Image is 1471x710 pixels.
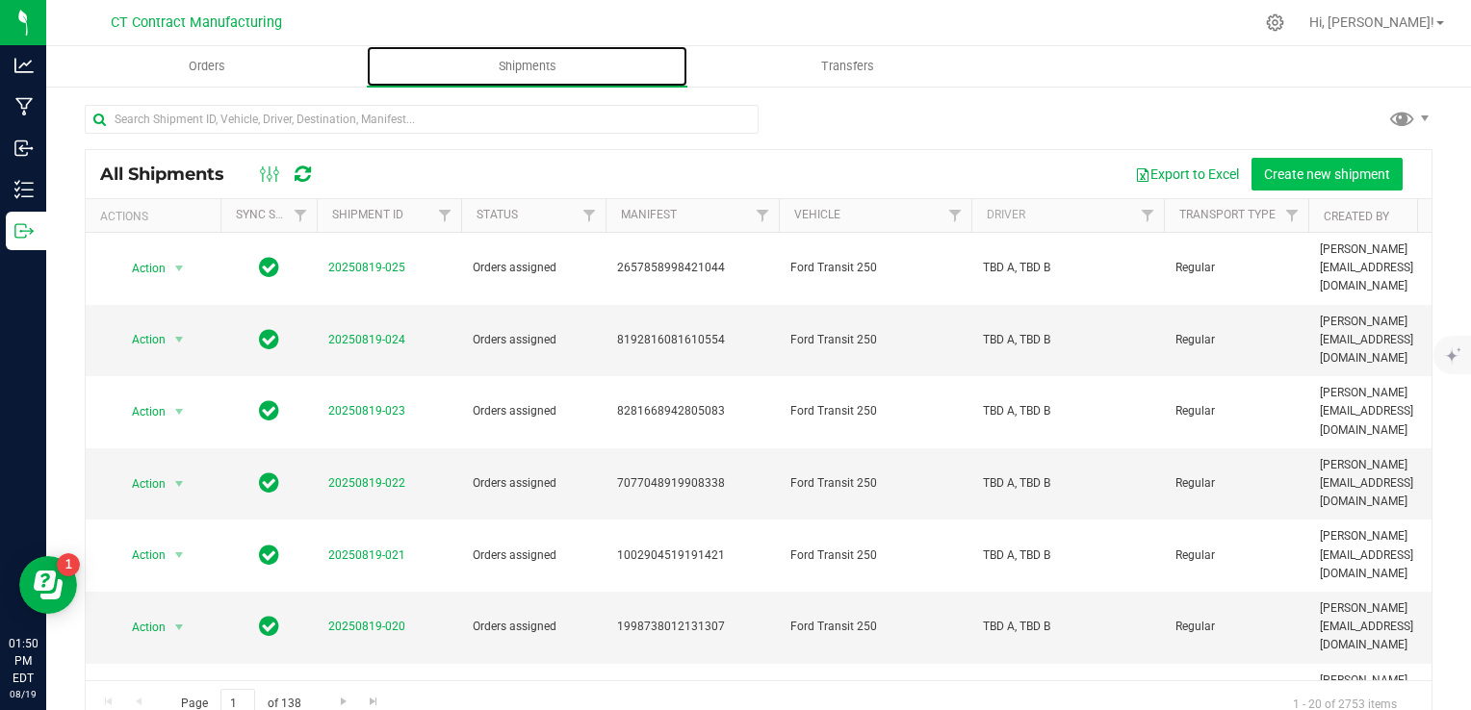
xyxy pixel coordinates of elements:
span: TBD A, TBD B [983,546,1152,565]
a: Vehicle [794,208,840,221]
span: In Sync [259,254,279,281]
span: 7077048919908338 [617,474,767,493]
inline-svg: Analytics [14,56,34,75]
span: Action [115,326,167,353]
p: 08/19 [9,687,38,701]
a: Manifest [621,208,677,221]
span: TBD A, TBD B [983,331,1152,349]
span: Orders assigned [473,618,594,636]
span: Regular [1175,402,1297,420]
a: Filter [285,199,317,232]
span: Shipments [473,58,582,75]
span: select [168,398,192,425]
button: Export to Excel [1123,158,1252,190]
a: Orders [46,46,367,87]
a: Sync Status [236,208,310,221]
a: Filter [747,199,779,232]
a: Filter [574,199,606,232]
a: Created By [1324,210,1389,223]
span: In Sync [259,542,279,569]
span: Action [115,470,167,497]
span: All Shipments [100,164,244,185]
span: select [168,255,192,282]
span: Orders assigned [473,402,594,420]
span: Hi, [PERSON_NAME]! [1309,14,1434,30]
a: 20250819-021 [328,548,405,562]
span: Transfers [795,58,900,75]
span: Regular [1175,618,1297,636]
button: Create new shipment [1252,158,1403,190]
span: select [168,614,192,641]
span: In Sync [259,469,279,496]
span: Orders assigned [473,474,594,493]
a: Transport Type [1179,208,1276,221]
iframe: Resource center [19,556,77,614]
a: Filter [429,199,461,232]
span: Action [115,614,167,641]
span: Action [115,255,167,282]
a: Filter [940,199,971,232]
iframe: Resource center unread badge [57,553,80,576]
span: 1002904519191421 [617,546,767,565]
span: Orders assigned [473,331,594,349]
inline-svg: Manufacturing [14,97,34,116]
span: Ford Transit 250 [790,474,960,493]
inline-svg: Inbound [14,139,34,158]
a: 20250819-024 [328,333,405,346]
span: TBD A, TBD B [983,474,1152,493]
p: 01:50 PM EDT [9,635,38,687]
span: TBD A, TBD B [983,618,1152,636]
span: 1998738012131307 [617,618,767,636]
span: Create new shipment [1264,166,1390,182]
inline-svg: Inventory [14,180,34,199]
span: Ford Transit 250 [790,259,960,277]
span: Ford Transit 250 [790,402,960,420]
span: Action [115,398,167,425]
span: 2657858998421044 [617,259,767,277]
th: Driver [971,199,1164,233]
span: Ford Transit 250 [790,618,960,636]
span: Ford Transit 250 [790,331,960,349]
a: 20250819-025 [328,261,405,274]
a: Shipments [367,46,687,87]
a: Transfers [687,46,1008,87]
span: Orders assigned [473,546,594,565]
a: Filter [1132,199,1164,232]
a: 20250819-020 [328,620,405,633]
span: select [168,470,192,497]
span: 8281668942805083 [617,402,767,420]
span: Ford Transit 250 [790,546,960,565]
span: Regular [1175,474,1297,493]
span: CT Contract Manufacturing [111,14,282,31]
span: Regular [1175,331,1297,349]
span: Action [115,542,167,569]
a: Status [477,208,518,221]
span: TBD A, TBD B [983,259,1152,277]
span: select [168,542,192,569]
span: In Sync [259,326,279,353]
span: In Sync [259,397,279,424]
span: select [168,326,192,353]
a: Shipment ID [332,208,403,221]
span: Orders [163,58,251,75]
span: Orders assigned [473,259,594,277]
span: Regular [1175,546,1297,565]
a: Filter [1277,199,1308,232]
div: Manage settings [1263,13,1287,32]
span: 8192816081610554 [617,331,767,349]
input: Search Shipment ID, Vehicle, Driver, Destination, Manifest... [85,105,759,134]
a: 20250819-022 [328,476,405,490]
inline-svg: Outbound [14,221,34,241]
span: TBD A, TBD B [983,402,1152,420]
span: In Sync [259,613,279,640]
span: Regular [1175,259,1297,277]
a: 20250819-023 [328,404,405,418]
div: Actions [100,210,213,223]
